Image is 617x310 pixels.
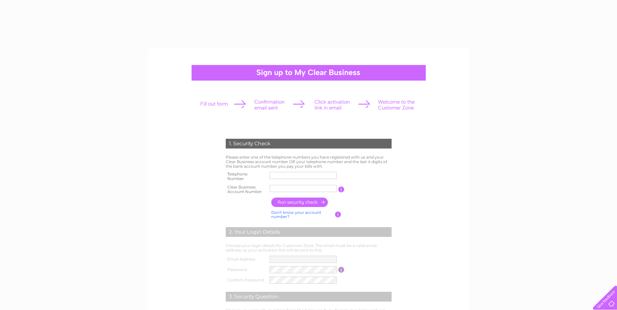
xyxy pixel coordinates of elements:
[271,210,321,219] a: Don't know your account number?
[224,183,268,196] th: Clear Business Account Number
[224,242,393,254] td: Choose your login details for Customer Zone. The email must be a valid email address, as your act...
[224,153,393,170] td: Please enter one of the telephone numbers you have registered with us and your Clear Business acc...
[226,139,392,149] div: 1. Security Check
[224,254,268,265] th: Email Address
[335,212,341,217] input: Information
[224,170,268,183] th: Telephone Number
[338,187,344,192] input: Information
[226,227,392,237] div: 2. Your Login Details
[226,292,392,302] div: 3. Security Question
[338,267,344,273] input: Information
[224,275,268,285] th: Confirm Password
[224,265,268,275] th: Password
